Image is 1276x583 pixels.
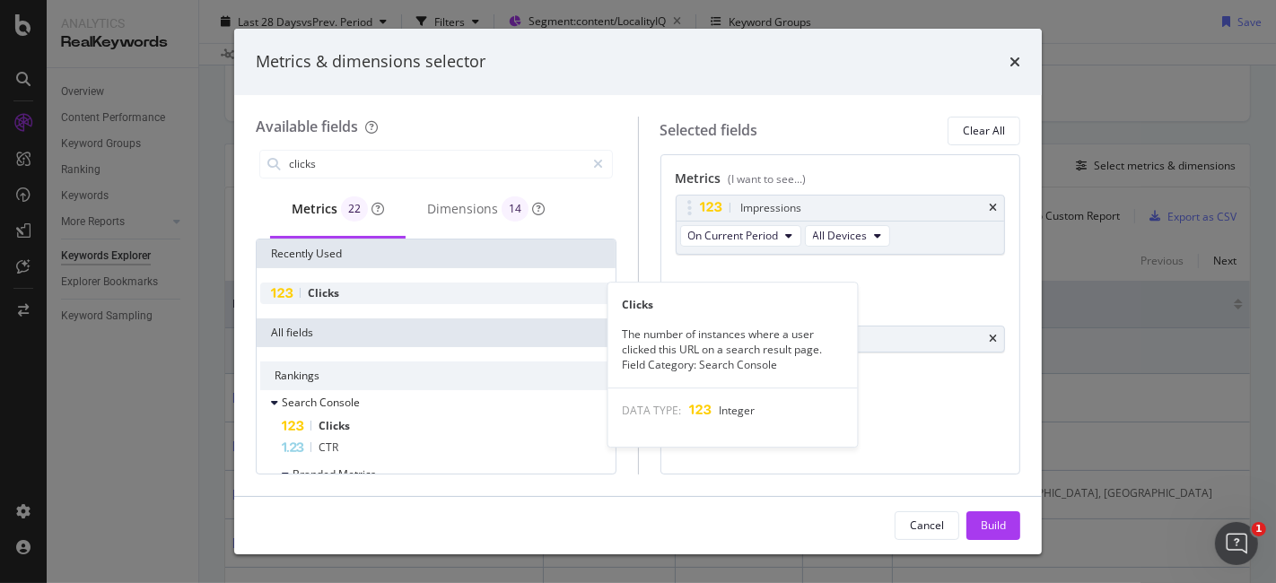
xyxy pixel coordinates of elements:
div: Rankings [260,361,612,390]
div: Cancel [910,518,944,533]
div: times [989,203,997,213]
button: Clear All [948,117,1020,145]
span: Metrics [338,466,376,482]
div: (I want to see...) [729,171,807,187]
div: brand label [341,196,368,222]
span: CTR [319,439,338,455]
div: Impressions [741,199,802,217]
div: Clear All [963,123,1005,138]
div: Metrics [292,196,384,222]
span: On Current Period [688,228,779,243]
button: Cancel [895,511,959,540]
div: Dimensions [427,196,545,222]
button: On Current Period [680,225,801,247]
iframe: Intercom live chat [1215,522,1258,565]
div: Available fields [256,117,358,136]
div: All fields [257,318,616,347]
span: Search [282,395,319,410]
button: All Devices [805,225,890,247]
div: Metrics & dimensions selector [256,50,485,74]
span: Clicks [319,418,350,433]
div: Selected fields [660,120,758,141]
div: Metrics [676,170,1006,195]
span: All Devices [813,228,868,243]
div: The number of instances where a user clicked this URL on a search result page. Field Category: Se... [608,326,858,372]
div: times [989,334,997,344]
span: DATA TYPE: [623,403,682,418]
div: times [1009,50,1020,74]
span: 1 [1252,522,1266,536]
div: brand label [502,196,529,222]
div: Recently Used [257,239,616,268]
div: modal [234,29,1042,554]
span: 22 [348,204,361,214]
span: 14 [509,204,521,214]
div: Clicks [608,297,858,312]
span: Clicks [308,285,339,300]
span: Branded [293,466,338,482]
input: Search by field name [287,151,586,178]
button: Build [966,511,1020,540]
span: Console [319,395,360,410]
div: Build [981,518,1006,533]
div: ImpressionstimesOn Current PeriodAll Devices [676,195,1006,255]
span: Integer [720,403,756,418]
